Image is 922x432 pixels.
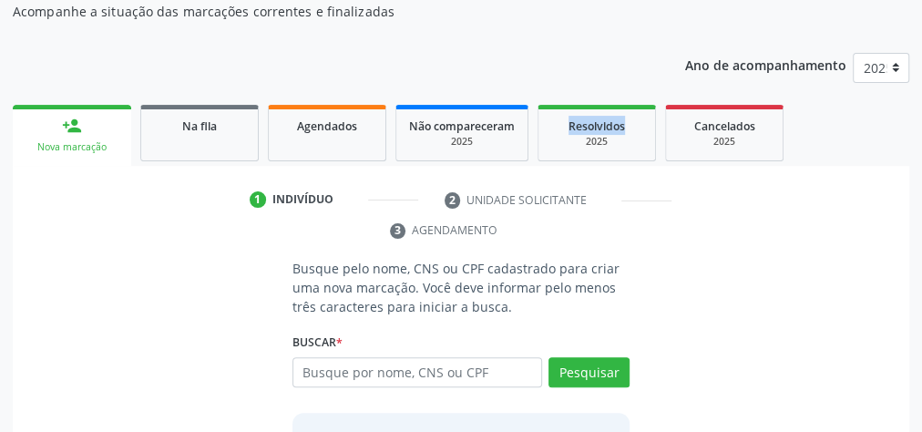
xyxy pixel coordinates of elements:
input: Busque por nome, CNS ou CPF [292,357,542,388]
span: Não compareceram [409,118,515,134]
button: Pesquisar [548,357,630,388]
p: Ano de acompanhamento [685,53,846,76]
div: person_add [62,116,82,136]
div: Indivíduo [272,191,333,208]
span: Resolvidos [569,118,625,134]
div: 2025 [409,135,515,149]
div: 1 [250,191,266,208]
div: 2025 [551,135,642,149]
label: Buscar [292,329,343,357]
span: Na fila [182,118,217,134]
p: Acompanhe a situação das marcações correntes e finalizadas [13,2,640,21]
div: Nova marcação [26,140,118,154]
span: Agendados [297,118,357,134]
p: Busque pelo nome, CNS ou CPF cadastrado para criar uma nova marcação. Você deve informar pelo men... [292,259,630,316]
div: 2025 [679,135,770,149]
span: Cancelados [694,118,755,134]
